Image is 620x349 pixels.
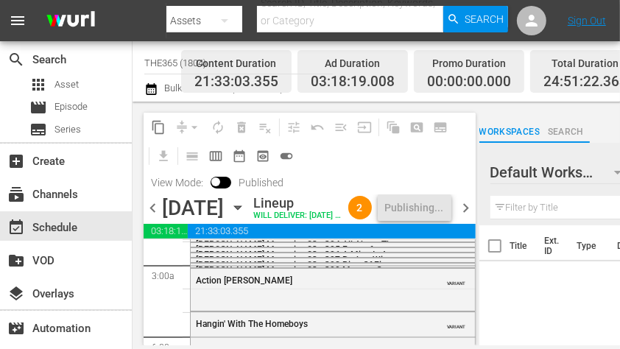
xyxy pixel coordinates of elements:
span: Workspaces [479,124,540,140]
span: VARIANT [447,258,466,270]
span: Action [PERSON_NAME] [196,275,292,286]
span: Month Calendar View [228,144,251,168]
span: VARIANT [447,264,466,275]
span: chevron_right [457,199,476,217]
span: calendar_view_week_outlined [208,149,223,163]
span: Episode [29,99,47,116]
span: Bulk Remove Gaps & Overlaps [162,82,290,94]
th: Type [568,225,609,267]
span: Published [231,177,291,188]
span: date_range_outlined [232,149,247,163]
span: Search [540,124,592,140]
span: Create Search Block [405,116,429,139]
span: preview_outlined [256,149,270,163]
th: Title [510,225,536,267]
span: Asset [29,76,47,94]
span: Episode [54,99,88,114]
div: Promo Duration [427,53,511,74]
div: WILL DELIVER: [DATE] 4a (local) [253,211,342,221]
span: chevron_left [144,199,162,217]
span: 21:33:03.355 [188,224,475,239]
div: Lineup [253,195,342,211]
span: Automation [7,320,25,337]
span: 03:18:19.008 [311,74,395,91]
span: Overlays [7,285,25,303]
button: Publishing... [378,194,451,221]
span: Channels [7,186,25,203]
span: Asset [54,77,79,92]
span: VOD [7,252,25,269]
span: Loop Content [206,116,230,139]
span: Schedule [7,219,25,236]
span: 00:00:00.000 [427,74,511,91]
span: Create [7,152,25,170]
span: Select an event to delete [230,116,253,139]
span: View Mode: [144,177,211,188]
div: Ad Duration [311,53,395,74]
span: Create Series Block [429,116,452,139]
button: Search [443,6,508,32]
span: VARIANT [447,243,466,255]
a: Sign Out [568,15,606,27]
span: VARIANT [447,253,466,265]
span: [PERSON_NAME] Mysteries S3 - 307 Broken Wings [196,255,398,265]
th: Ext. ID [536,225,568,267]
div: [DATE] [162,196,224,220]
span: [PERSON_NAME] Mysteries S3 - 305 Foxcroft Academy For Boys [196,244,376,265]
span: VARIANT [447,274,466,286]
span: Search [7,51,25,68]
span: Series [29,121,47,138]
span: menu [9,12,27,29]
span: 03:18:19.008 [144,224,188,239]
span: Series [54,122,81,137]
span: [PERSON_NAME] Mysteries S3 - 306 A Mine Is A Terrible Thing To Waste [196,250,387,270]
span: [PERSON_NAME] Mysteries S3 - 308 Ring Of Fire [196,260,389,270]
span: content_copy [151,120,166,135]
span: VARIANT [447,317,466,329]
span: [PERSON_NAME] Mysteries S3 - 309 Mystery On Wall Street [196,265,387,286]
span: Remove Gaps & Overlaps [170,116,206,139]
span: Toggle to switch from Published to Draft view. [211,177,221,187]
span: Copy Lineup [147,116,170,139]
span: Hangin' With The Homeboys [196,319,308,329]
span: 21:33:03.355 [194,74,278,91]
span: Search [465,6,504,32]
span: toggle_on [279,149,294,163]
div: Publishing... [385,194,444,221]
span: 2 [348,202,372,214]
span: VARIANT [447,248,466,260]
img: ans4CAIJ8jUAAAAAAAAAAAAAAAAAAAAAAAAgQb4GAAAAAAAAAAAAAAAAAAAAAAAAJMjXAAAAAAAAAAAAAAAAAAAAAAAAgAT5G... [35,4,106,38]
